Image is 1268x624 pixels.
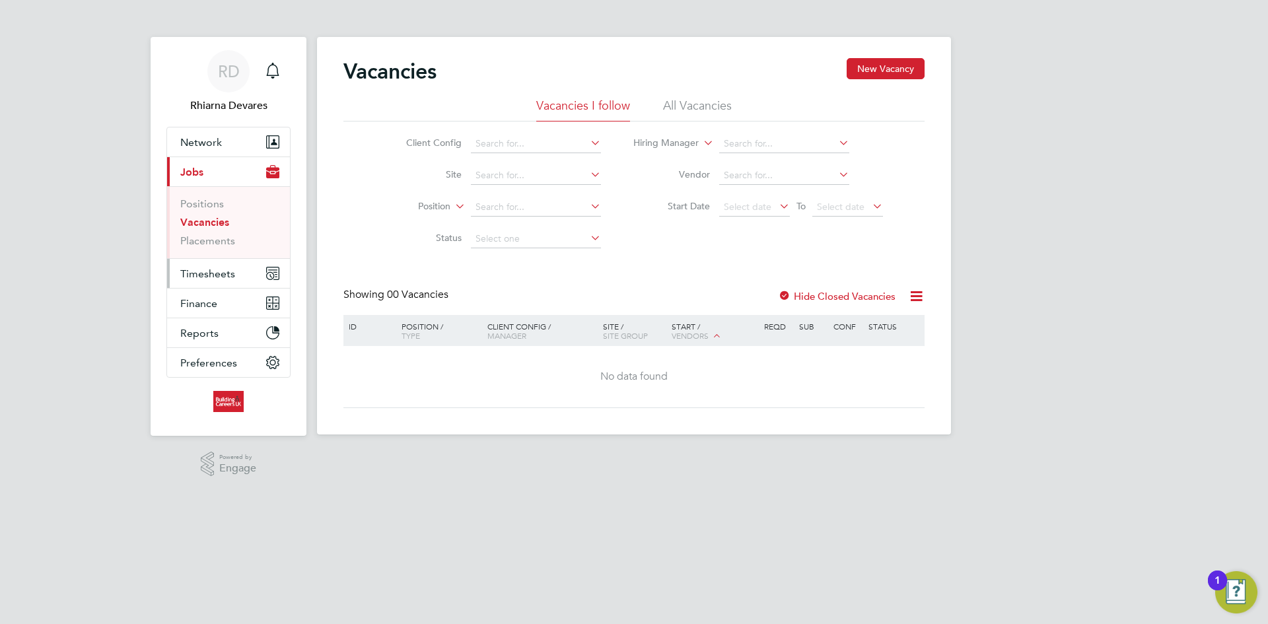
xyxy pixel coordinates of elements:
[484,315,600,347] div: Client Config /
[374,200,450,213] label: Position
[386,137,462,149] label: Client Config
[663,98,732,121] li: All Vacancies
[386,232,462,244] label: Status
[761,315,795,337] div: Reqd
[471,166,601,185] input: Search for...
[218,63,240,80] span: RD
[623,137,699,150] label: Hiring Manager
[167,186,290,258] div: Jobs
[180,234,235,247] a: Placements
[724,201,771,213] span: Select date
[343,288,451,302] div: Showing
[1215,580,1220,598] div: 1
[180,327,219,339] span: Reports
[603,330,648,341] span: Site Group
[345,370,923,384] div: No data found
[471,198,601,217] input: Search for...
[719,135,849,153] input: Search for...
[600,315,669,347] div: Site /
[219,452,256,463] span: Powered by
[778,290,896,302] label: Hide Closed Vacancies
[830,315,864,337] div: Conf
[167,318,290,347] button: Reports
[865,315,923,337] div: Status
[180,136,222,149] span: Network
[167,157,290,186] button: Jobs
[180,216,229,228] a: Vacancies
[166,98,291,114] span: Rhiarna Devares
[151,37,306,436] nav: Main navigation
[392,315,484,347] div: Position /
[343,58,437,85] h2: Vacancies
[471,230,601,248] input: Select one
[536,98,630,121] li: Vacancies I follow
[180,357,237,369] span: Preferences
[792,197,810,215] span: To
[180,267,235,280] span: Timesheets
[166,391,291,412] a: Go to home page
[672,330,709,341] span: Vendors
[345,315,392,337] div: ID
[719,166,849,185] input: Search for...
[634,200,710,212] label: Start Date
[167,127,290,156] button: Network
[386,168,462,180] label: Site
[167,259,290,288] button: Timesheets
[796,315,830,337] div: Sub
[180,166,203,178] span: Jobs
[166,50,291,114] a: RDRhiarna Devares
[219,463,256,474] span: Engage
[668,315,761,348] div: Start /
[167,289,290,318] button: Finance
[847,58,925,79] button: New Vacancy
[817,201,864,213] span: Select date
[1215,571,1257,613] button: Open Resource Center, 1 new notification
[487,330,526,341] span: Manager
[634,168,710,180] label: Vendor
[471,135,601,153] input: Search for...
[167,348,290,377] button: Preferences
[213,391,243,412] img: buildingcareersuk-logo-retina.png
[180,197,224,210] a: Positions
[402,330,420,341] span: Type
[387,288,448,301] span: 00 Vacancies
[180,297,217,310] span: Finance
[201,452,257,477] a: Powered byEngage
